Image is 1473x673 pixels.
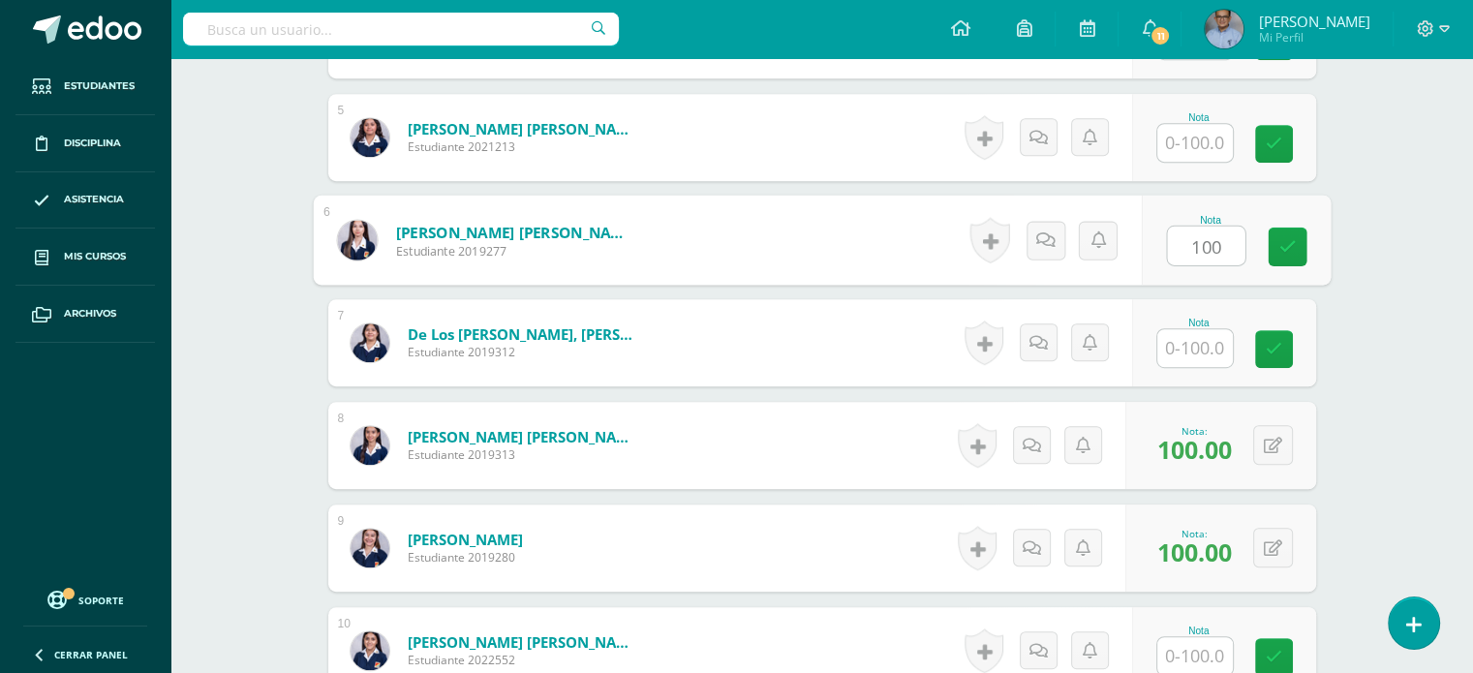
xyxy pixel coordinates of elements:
[15,229,155,286] a: Mis cursos
[337,220,377,260] img: 48ad70ef3cc6de579971492ace5e68a2.png
[408,427,640,446] a: [PERSON_NAME] [PERSON_NAME]
[408,530,523,549] a: [PERSON_NAME]
[395,222,634,242] a: [PERSON_NAME] [PERSON_NAME]
[1156,626,1242,636] div: Nota
[408,446,640,463] span: Estudiante 2019313
[1157,527,1232,540] div: Nota:
[395,242,634,260] span: Estudiante 2019277
[64,136,121,151] span: Disciplina
[1150,25,1171,46] span: 11
[408,119,640,138] a: [PERSON_NAME] [PERSON_NAME]
[1157,329,1233,367] input: 0-100.0
[351,426,389,465] img: a4d95ad2e83310dad506a1bf4c4cf25e.png
[15,172,155,229] a: Asistencia
[1156,318,1242,328] div: Nota
[1166,214,1254,225] div: Nota
[408,344,640,360] span: Estudiante 2019312
[408,324,640,344] a: de los [PERSON_NAME], [PERSON_NAME]
[1258,29,1369,46] span: Mi Perfil
[351,323,389,362] img: cefab5dcf9847e0a3014d2758fc0598f.png
[78,594,124,607] span: Soporte
[1156,112,1242,123] div: Nota
[64,249,126,264] span: Mis cursos
[23,586,147,612] a: Soporte
[15,115,155,172] a: Disciplina
[1157,124,1233,162] input: 0-100.0
[54,648,128,661] span: Cerrar panel
[1258,12,1369,31] span: [PERSON_NAME]
[64,192,124,207] span: Asistencia
[1157,535,1232,568] span: 100.00
[351,118,389,157] img: 65df299b839d5d858f1a4bdffaf751bc.png
[408,549,523,566] span: Estudiante 2019280
[408,632,640,652] a: [PERSON_NAME] [PERSON_NAME]
[15,286,155,343] a: Archivos
[183,13,619,46] input: Busca un usuario...
[64,306,116,321] span: Archivos
[351,631,389,670] img: 0dab919dd0b3f34b7b413a62105f2364.png
[351,529,389,567] img: 974e0f6c3bbcf56125d03d24aadbd303.png
[1167,227,1244,265] input: 0-100.0
[1157,433,1232,466] span: 100.00
[1205,10,1243,48] img: c9224ec7d4d01837cccb8d1b30e13377.png
[408,138,640,155] span: Estudiante 2021213
[408,652,640,668] span: Estudiante 2022552
[1157,424,1232,438] div: Nota:
[15,58,155,115] a: Estudiantes
[64,78,135,94] span: Estudiantes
